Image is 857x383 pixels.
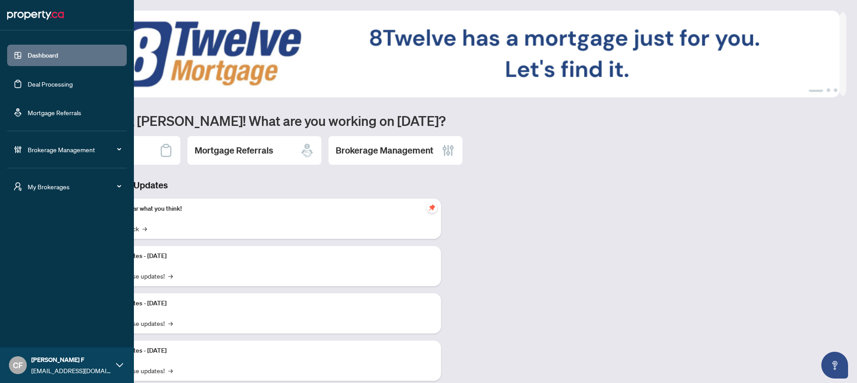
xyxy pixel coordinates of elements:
[427,202,437,213] span: pushpin
[28,80,73,88] a: Deal Processing
[28,108,81,117] a: Mortgage Referrals
[142,224,147,233] span: →
[46,179,441,191] h3: Brokerage & Industry Updates
[28,145,121,154] span: Brokerage Management
[336,144,433,157] h2: Brokerage Management
[13,182,22,191] span: user-switch
[7,8,64,22] img: logo
[13,359,23,371] span: CF
[94,346,434,356] p: Platform Updates - [DATE]
[46,11,840,97] img: Slide 0
[834,88,837,92] button: 3
[28,182,121,191] span: My Brokerages
[168,271,173,281] span: →
[195,144,273,157] h2: Mortgage Referrals
[94,204,434,214] p: We want to hear what you think!
[168,366,173,375] span: →
[821,352,848,379] button: Open asap
[827,88,830,92] button: 2
[94,299,434,308] p: Platform Updates - [DATE]
[809,88,823,92] button: 1
[31,366,112,375] span: [EMAIL_ADDRESS][DOMAIN_NAME]
[94,251,434,261] p: Platform Updates - [DATE]
[28,51,58,59] a: Dashboard
[168,318,173,328] span: →
[46,112,846,129] h1: Welcome back [PERSON_NAME]! What are you working on [DATE]?
[31,355,112,365] span: [PERSON_NAME] F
